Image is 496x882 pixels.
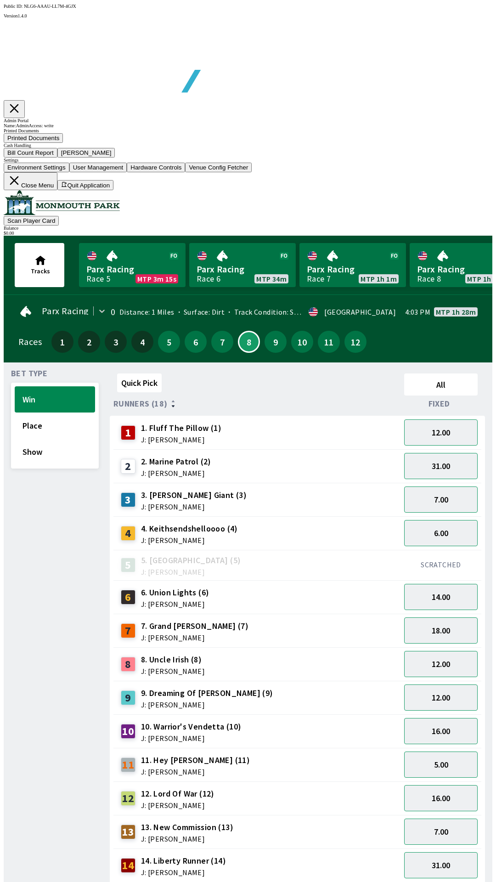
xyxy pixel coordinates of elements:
span: 16.00 [432,793,450,803]
span: 12.00 [432,692,450,703]
span: J: [PERSON_NAME] [141,469,211,477]
button: 12.00 [404,684,478,711]
span: 2 [80,339,98,345]
span: J: [PERSON_NAME] [141,634,248,641]
button: 7.00 [404,486,478,513]
span: 6. Union Lights (6) [141,587,209,599]
button: All [404,373,478,396]
span: 7.00 [434,494,448,505]
button: Bill Count Report [4,148,57,158]
span: J: [PERSON_NAME] [141,735,242,742]
span: J: [PERSON_NAME] [141,701,273,708]
button: 7.00 [404,819,478,845]
span: J: [PERSON_NAME] [141,503,247,510]
span: MTP 1h 28m [436,308,476,316]
div: Public ID: [4,4,492,9]
div: 6 [121,590,135,605]
button: 31.00 [404,852,478,878]
a: Parx RacingRace 7MTP 1h 1m [299,243,406,287]
button: 5.00 [404,752,478,778]
button: 9 [265,331,287,353]
span: Distance: 1 Miles [119,307,175,317]
span: 11 [320,339,338,345]
div: 12 [121,791,135,806]
a: Parx RacingRace 5MTP 3m 15s [79,243,186,287]
div: Runners (18) [113,399,400,408]
span: 18.00 [432,625,450,636]
button: Hardware Controls [127,163,185,172]
button: Place [15,413,95,439]
button: 7 [211,331,233,353]
div: Cash Handling [4,143,492,148]
span: 12. Lord Of War (12) [141,788,214,800]
button: Quick Pick [117,373,162,392]
button: 14.00 [404,584,478,610]
button: 18.00 [404,617,478,644]
span: 5.00 [434,759,448,770]
span: 10. Warrior's Vendetta (10) [141,721,242,733]
span: 5. [GEOGRAPHIC_DATA] (5) [141,554,241,566]
div: 9 [121,690,135,705]
div: 2 [121,459,135,474]
div: SCRATCHED [404,560,478,569]
span: NLG6-AAAU-LL7M-4GJX [24,4,76,9]
span: 14. Liberty Runner (14) [141,855,226,867]
span: 14.00 [432,592,450,602]
span: Track Condition: Soft [225,307,304,317]
img: venue logo [4,190,120,215]
span: Fixed [428,400,450,407]
span: Bet Type [11,370,47,377]
button: Scan Player Card [4,216,59,226]
span: All [408,379,473,390]
span: Tracks [31,267,50,275]
span: 12.00 [432,427,450,438]
span: 7.00 [434,826,448,837]
span: Win [23,394,87,405]
div: Race 7 [307,275,331,283]
div: Settings [4,158,492,163]
span: 7. Grand [PERSON_NAME] (7) [141,620,248,632]
span: Runners (18) [113,400,168,407]
div: 5 [121,558,135,572]
span: Parx Racing [86,263,178,275]
div: Races [18,338,42,345]
div: 1 [121,425,135,440]
span: Parx Racing [307,263,399,275]
span: 16.00 [432,726,450,736]
span: J: [PERSON_NAME] [141,568,241,576]
button: 16.00 [404,785,478,811]
span: 13. New Commission (13) [141,821,233,833]
div: Race 5 [86,275,110,283]
span: 31.00 [432,461,450,471]
button: 1 [51,331,73,353]
span: 6 [187,339,204,345]
span: J: [PERSON_NAME] [141,667,205,675]
button: 4 [131,331,153,353]
span: J: [PERSON_NAME] [141,436,221,443]
span: 5 [160,339,178,345]
button: 12.00 [404,419,478,446]
span: 6.00 [434,528,448,538]
button: 11 [318,331,340,353]
span: Quick Pick [121,378,158,388]
div: 8 [121,657,135,672]
div: Balance [4,226,492,231]
div: Fixed [400,399,481,408]
button: [PERSON_NAME] [57,148,115,158]
div: Admin Portal [4,118,492,123]
button: Show [15,439,95,465]
span: 12.00 [432,659,450,669]
span: Surface: Dirt [175,307,225,317]
button: 6.00 [404,520,478,546]
div: Race 8 [417,275,441,283]
div: Name: Admin Access: write [4,123,492,128]
button: 6 [185,331,207,353]
span: MTP 34m [256,275,287,283]
span: 3 [107,339,124,345]
span: 8. Uncle Irish (8) [141,654,205,666]
span: 2. Marine Patrol (2) [141,456,211,468]
div: 3 [121,492,135,507]
button: 8 [238,331,260,353]
div: 7 [121,623,135,638]
span: J: [PERSON_NAME] [141,869,226,876]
